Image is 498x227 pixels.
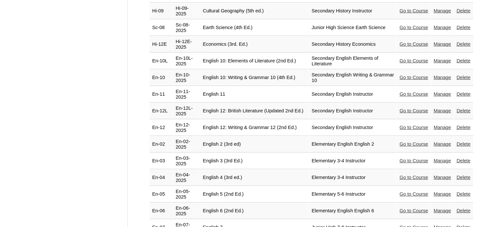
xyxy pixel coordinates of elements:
td: En-11-2025 [173,86,200,103]
td: En-10L-2025 [173,53,200,69]
td: Secondary English Instructor [309,103,397,119]
td: English 11 [200,86,308,103]
td: En-05 [150,186,173,203]
a: Manage [433,25,451,30]
td: Secondary English Writing & Grammar 10 [309,70,397,86]
td: English 10: Elements of Literature (2nd Ed.) [200,53,308,69]
a: Go to Course [399,191,428,197]
td: Elementary 3-4 Instructor [309,170,397,186]
td: English 2 (3rd ed) [200,136,308,153]
td: Elementary English English 2 [309,136,397,153]
a: Go to Course [399,175,428,180]
td: En-12L-2025 [173,103,200,119]
a: Go to Course [399,58,428,63]
td: Secondary History Economics [309,36,397,53]
a: Manage [433,208,451,213]
td: En-04-2025 [173,170,200,186]
a: Go to Course [399,125,428,130]
a: Delete [456,175,470,180]
a: Go to Course [399,108,428,113]
a: Delete [456,58,470,63]
td: Secondary English Instructor [309,86,397,103]
a: Delete [456,75,470,80]
a: Delete [456,91,470,97]
a: Delete [456,108,470,113]
td: En-03 [150,153,173,169]
a: Manage [433,141,451,147]
td: En-10 [150,70,173,86]
a: Delete [456,141,470,147]
a: Manage [433,158,451,163]
td: Elementary English English 6 [309,203,397,219]
a: Go to Course [399,158,428,163]
td: Hi-12E [150,36,173,53]
a: Delete [456,125,470,130]
td: Sc-08-2025 [173,20,200,36]
a: Delete [456,8,470,13]
td: English 4 (3rd ed.) [200,170,308,186]
a: Delete [456,158,470,163]
td: En-12L [150,103,173,119]
td: English 3 (3rd Ed.) [200,153,308,169]
a: Manage [433,108,451,113]
td: Cultural Geography (5th ed.) [200,3,308,19]
td: En-06-2025 [173,203,200,219]
td: English 5 (2nd Ed.) [200,186,308,203]
a: Go to Course [399,25,428,30]
td: En-04 [150,170,173,186]
td: Sc-08 [150,20,173,36]
td: Hi-09-2025 [173,3,200,19]
td: En-05-2025 [173,186,200,203]
td: English 12: British Literature (Updated 2nd Ed.) [200,103,308,119]
td: En-11 [150,86,173,103]
td: En-02 [150,136,173,153]
td: Secondary History Instructor [309,3,397,19]
td: En-10L [150,53,173,69]
a: Delete [456,208,470,213]
td: En-03-2025 [173,153,200,169]
a: Delete [456,191,470,197]
a: Go to Course [399,208,428,213]
a: Delete [456,25,470,30]
a: Go to Course [399,141,428,147]
td: Hi-09 [150,3,173,19]
a: Manage [433,75,451,80]
td: English 10: Writing & Grammar 10 (4th Ed.) [200,70,308,86]
a: Go to Course [399,8,428,13]
td: En-12 [150,120,173,136]
td: Secondary English Elements of Literature [309,53,397,69]
td: En-06 [150,203,173,219]
a: Manage [433,41,451,47]
a: Manage [433,125,451,130]
a: Manage [433,58,451,63]
td: Elementary 5-6 Instructor [309,186,397,203]
td: Hi-12E-2025 [173,36,200,53]
a: Manage [433,175,451,180]
a: Manage [433,8,451,13]
a: Delete [456,41,470,47]
td: English 12: Writing & Grammar 12 (2nd Ed.) [200,120,308,136]
a: Go to Course [399,75,428,80]
td: English 6 (2nd Ed.) [200,203,308,219]
td: Earth Science (4th Ed.) [200,20,308,36]
td: En-02-2025 [173,136,200,153]
td: En-12-2025 [173,120,200,136]
td: Junior High Science Earth Science [309,20,397,36]
a: Go to Course [399,41,428,47]
td: Secondary English Instructor [309,120,397,136]
td: Economics (3rd. Ed.) [200,36,308,53]
a: Manage [433,91,451,97]
td: Elementary 3-4 Instructor [309,153,397,169]
a: Go to Course [399,91,428,97]
td: En-10-2025 [173,70,200,86]
a: Manage [433,191,451,197]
